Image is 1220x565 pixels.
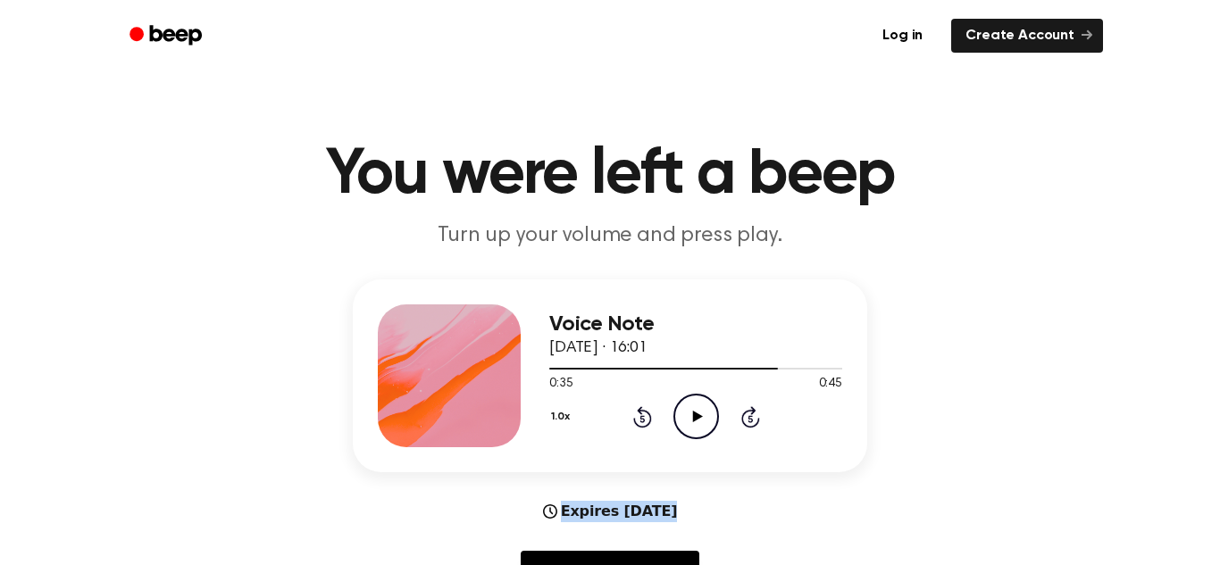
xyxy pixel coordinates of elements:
[865,15,940,56] a: Log in
[951,19,1103,53] a: Create Account
[267,221,953,251] p: Turn up your volume and press play.
[117,19,218,54] a: Beep
[819,375,842,394] span: 0:45
[549,312,842,337] h3: Voice Note
[549,375,572,394] span: 0:35
[549,402,576,432] button: 1.0x
[549,340,648,356] span: [DATE] · 16:01
[153,143,1067,207] h1: You were left a beep
[543,501,678,522] div: Expires [DATE]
